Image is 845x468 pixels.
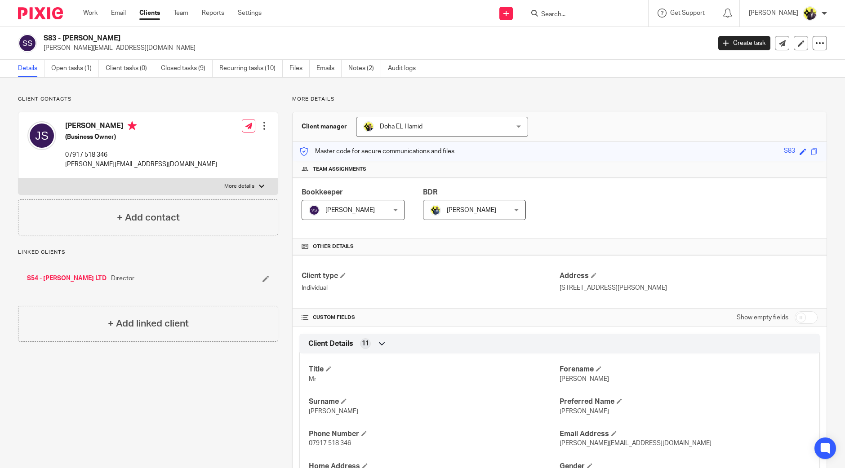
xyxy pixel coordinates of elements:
[430,205,441,216] img: Dennis-Starbridge.jpg
[560,271,818,281] h4: Address
[302,189,343,196] span: Bookkeeper
[299,147,454,156] p: Master code for secure communications and files
[108,317,189,331] h4: + Add linked client
[18,96,278,103] p: Client contacts
[18,60,44,77] a: Details
[302,122,347,131] h3: Client manager
[289,60,310,77] a: Files
[803,6,817,21] img: Yemi-Starbridge.jpg
[65,150,217,159] p: 07917 518 346
[309,408,358,415] span: [PERSON_NAME]
[325,207,375,213] span: [PERSON_NAME]
[106,60,154,77] a: Client tasks (0)
[447,207,496,213] span: [PERSON_NAME]
[560,365,810,374] h4: Forename
[380,124,422,130] span: Doha EL Hamid
[560,408,609,415] span: [PERSON_NAME]
[749,9,798,18] p: [PERSON_NAME]
[128,121,137,130] i: Primary
[202,9,224,18] a: Reports
[302,314,560,321] h4: CUSTOM FIELDS
[18,34,37,53] img: svg%3E
[161,60,213,77] a: Closed tasks (9)
[388,60,422,77] a: Audit logs
[219,60,283,77] a: Recurring tasks (10)
[313,166,366,173] span: Team assignments
[560,429,810,439] h4: Email Address
[348,60,381,77] a: Notes (2)
[111,274,134,283] span: Director
[292,96,827,103] p: More details
[27,121,56,150] img: svg%3E
[309,205,320,216] img: svg%3E
[83,9,98,18] a: Work
[784,146,795,157] div: S83
[540,11,621,19] input: Search
[363,121,374,132] img: Doha-Starbridge.jpg
[238,9,262,18] a: Settings
[65,121,217,132] h4: [PERSON_NAME]
[18,249,278,256] p: Linked clients
[117,211,180,225] h4: + Add contact
[718,36,770,50] a: Create task
[670,10,705,16] span: Get Support
[309,397,560,406] h4: Surname
[560,376,609,382] span: [PERSON_NAME]
[309,376,316,382] span: Mr
[302,283,560,292] p: Individual
[302,271,560,281] h4: Client type
[65,132,217,141] h5: (Business Owner)
[560,440,712,446] span: [PERSON_NAME][EMAIL_ADDRESS][DOMAIN_NAME]
[560,283,818,292] p: [STREET_ADDRESS][PERSON_NAME]
[65,160,217,169] p: [PERSON_NAME][EMAIL_ADDRESS][DOMAIN_NAME]
[27,274,107,283] a: S54 - [PERSON_NAME] LTD
[18,7,63,19] img: Pixie
[309,429,560,439] h4: Phone Number
[139,9,160,18] a: Clients
[313,243,354,250] span: Other details
[309,365,560,374] h4: Title
[560,397,810,406] h4: Preferred Name
[44,44,705,53] p: [PERSON_NAME][EMAIL_ADDRESS][DOMAIN_NAME]
[44,34,573,43] h2: S83 - [PERSON_NAME]
[308,339,353,349] span: Client Details
[316,60,342,77] a: Emails
[224,183,254,190] p: More details
[423,189,437,196] span: BDR
[737,313,788,322] label: Show empty fields
[173,9,188,18] a: Team
[51,60,99,77] a: Open tasks (1)
[309,440,351,446] span: 07917 518 346
[362,339,369,348] span: 11
[111,9,126,18] a: Email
